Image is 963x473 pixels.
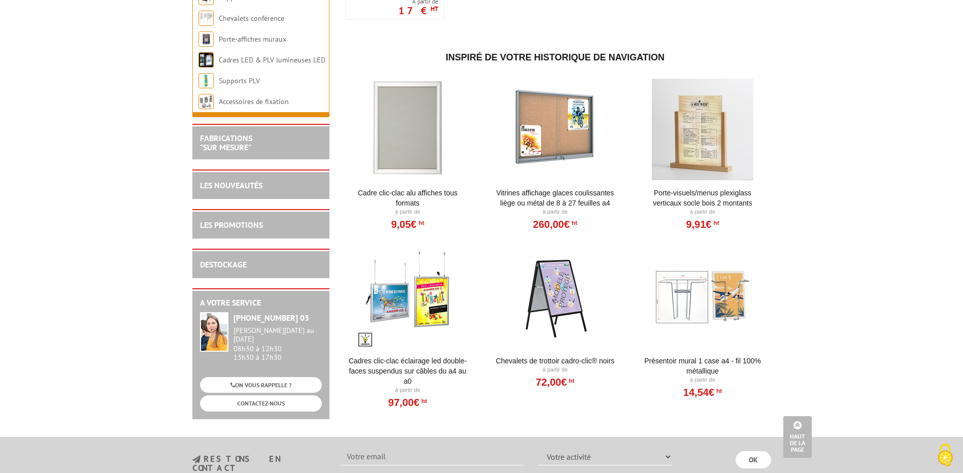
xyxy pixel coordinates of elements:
div: [PERSON_NAME][DATE] au [DATE] [234,326,322,344]
a: ON VOUS RAPPELLE ? [200,377,322,393]
a: Haut de la page [783,416,812,458]
a: Cadres clic-clac éclairage LED double-faces suspendus sur câbles du A4 au A0 [345,356,471,386]
a: 14,54€HT [683,389,722,395]
a: FABRICATIONS"Sur Mesure" [200,133,252,152]
a: Chevalets de trottoir Cadro-Clic® Noirs [492,356,618,366]
a: Cadre Clic-Clac Alu affiches tous formats [345,188,471,208]
input: OK [736,451,771,468]
img: Cookies (fenêtre modale) [933,443,958,468]
a: Porte-affiches muraux [219,35,286,44]
h3: restons en contact [192,455,326,472]
a: Supports PLV [219,76,260,85]
a: LES NOUVEAUTÉS [200,180,262,190]
p: À partir de [640,376,766,384]
a: 97,00€HT [388,399,427,406]
img: newsletter.jpg [192,455,201,464]
img: widget-service.jpg [200,312,228,352]
button: Cookies (fenêtre modale) [927,438,963,473]
a: 9,05€HT [391,221,424,227]
img: Porte-affiches muraux [198,31,214,47]
sup: HT [711,219,719,226]
a: Porte-Visuels/Menus Plexiglass Verticaux Socle Bois 2 Montants [640,188,766,208]
sup: HT [430,5,438,13]
img: Supports PLV [198,73,214,88]
input: Votre email [341,448,523,465]
a: LES PROMOTIONS [200,220,263,230]
p: À partir de [345,386,471,394]
sup: HT [570,219,577,226]
a: CONTACTEZ-NOUS [200,395,322,411]
a: 260,00€HT [533,221,577,227]
span: Inspiré de votre historique de navigation [446,52,665,62]
p: À partir de [492,208,618,216]
h2: A votre service [200,298,322,308]
a: Présentoir mural 1 case A4 - Fil 100% métallique [640,356,766,376]
a: Accessoires de fixation [219,97,289,106]
a: DESTOCKAGE [200,259,247,269]
img: Cadres LED & PLV lumineuses LED [198,52,214,67]
p: À partir de [640,208,766,216]
sup: HT [714,387,722,394]
a: 72,00€HT [536,379,574,385]
p: À partir de [492,366,618,374]
strong: [PHONE_NUMBER] 03 [234,313,309,323]
p: 17 € [399,8,438,14]
a: Chevalets conférence [219,14,284,23]
img: Accessoires de fixation [198,94,214,109]
sup: HT [416,219,424,226]
sup: HT [567,377,575,384]
p: À partir de [345,208,471,216]
a: Cadres LED & PLV lumineuses LED [219,55,325,64]
sup: HT [419,397,427,404]
div: 08h30 à 12h30 13h30 à 17h30 [234,326,322,361]
img: Chevalets conférence [198,11,214,26]
a: Vitrines affichage glaces coulissantes liège ou métal de 8 à 27 feuilles A4 [492,188,618,208]
a: 9,91€HT [686,221,719,227]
